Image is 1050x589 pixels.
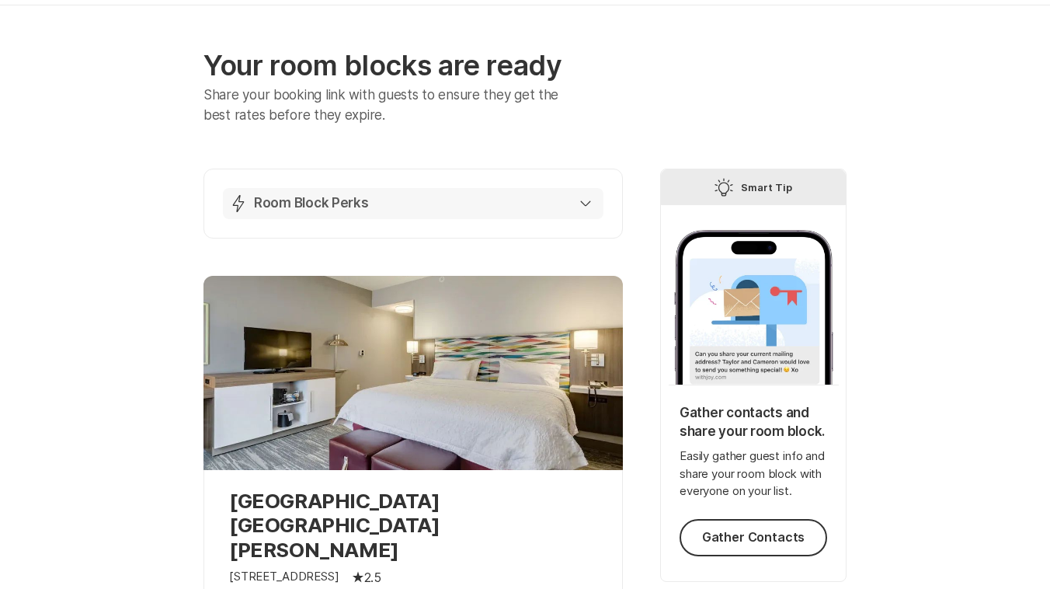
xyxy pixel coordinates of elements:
[680,448,827,500] p: Easily gather guest info and share your room block with everyone on your list.
[229,568,339,586] p: [STREET_ADDRESS]
[680,519,827,556] button: Gather Contacts
[680,404,827,441] p: Gather contacts and share your room block.
[223,188,603,219] button: Room Block Perks
[254,194,369,213] p: Room Block Perks
[203,85,582,125] p: Share your booking link with guests to ensure they get the best rates before they expire.
[229,489,597,562] p: [GEOGRAPHIC_DATA] [GEOGRAPHIC_DATA][PERSON_NAME]
[203,49,623,82] p: Your room blocks are ready
[741,178,792,197] p: Smart Tip
[364,568,382,587] p: 2.5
